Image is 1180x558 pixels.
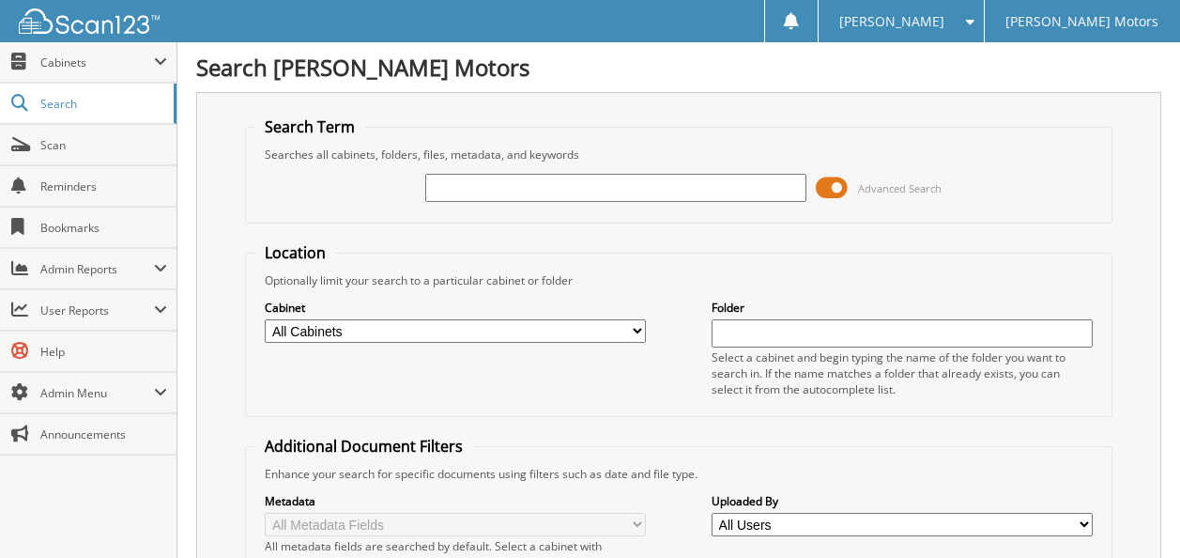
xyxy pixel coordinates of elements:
label: Folder [712,300,1093,316]
span: Advanced Search [858,181,942,195]
label: Cabinet [265,300,646,316]
label: Metadata [265,493,646,509]
div: Select a cabinet and begin typing the name of the folder you want to search in. If the name match... [712,349,1093,397]
span: Reminders [40,178,167,194]
legend: Additional Document Filters [255,436,472,457]
legend: Location [255,242,335,263]
iframe: Chat Widget [1086,468,1180,558]
img: scan123-logo-white.svg [19,8,160,34]
h1: Search [PERSON_NAME] Motors [196,52,1161,83]
span: [PERSON_NAME] [839,16,944,27]
span: [PERSON_NAME] Motors [1005,16,1158,27]
span: Help [40,344,167,360]
span: Search [40,96,164,112]
span: Scan [40,137,167,153]
span: Announcements [40,426,167,442]
span: Admin Menu [40,385,154,401]
label: Uploaded By [712,493,1093,509]
span: Bookmarks [40,220,167,236]
legend: Search Term [255,116,364,137]
span: User Reports [40,302,154,318]
span: Cabinets [40,54,154,70]
span: Admin Reports [40,261,154,277]
div: Searches all cabinets, folders, files, metadata, and keywords [255,147,1101,163]
div: Enhance your search for specific documents using filters such as date and file type. [255,466,1101,482]
div: Optionally limit your search to a particular cabinet or folder [255,272,1101,288]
